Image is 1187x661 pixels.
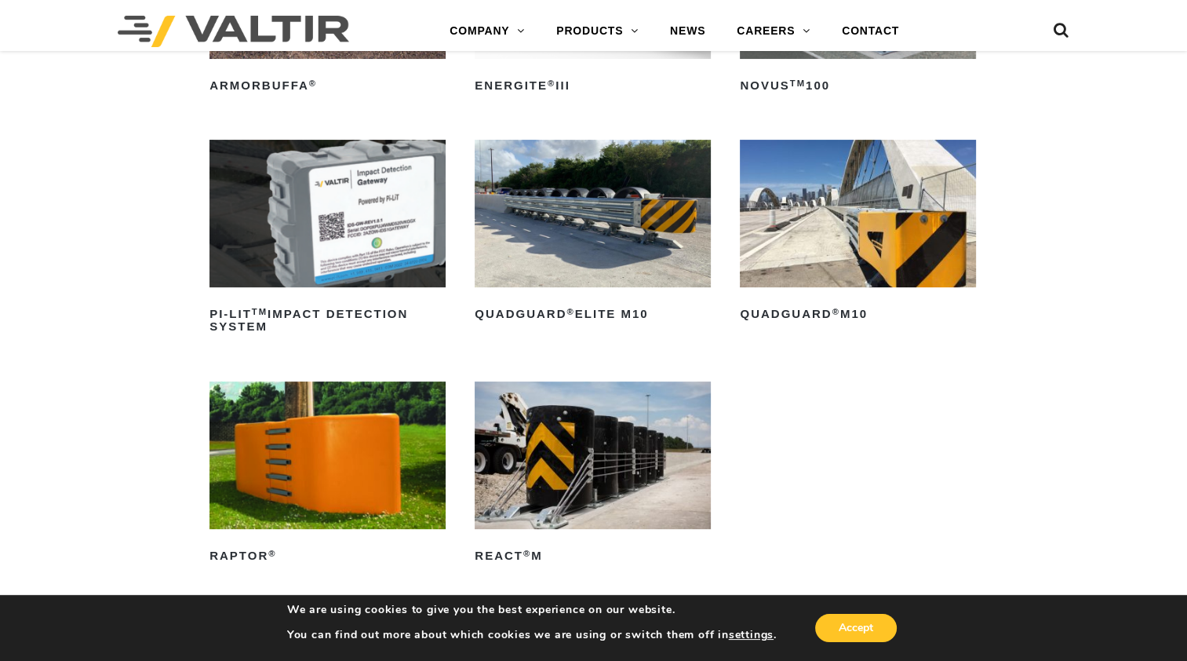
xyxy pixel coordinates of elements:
[434,16,541,47] a: COMPANY
[209,301,446,339] h2: PI-LIT Impact Detection System
[790,79,806,88] sup: TM
[252,307,268,316] sup: TM
[209,140,446,339] a: PI-LITTMImpact Detection System
[475,73,711,98] h2: ENERGITE III
[729,628,774,642] button: settings
[541,16,654,47] a: PRODUCTS
[740,73,976,98] h2: NOVUS 100
[287,628,777,642] p: You can find out more about which cookies we are using or switch them off in .
[209,73,446,98] h2: ArmorBuffa
[475,382,711,568] a: REACT®M
[548,79,555,88] sup: ®
[475,140,711,327] a: QuadGuard®Elite M10
[523,549,531,558] sup: ®
[475,543,711,568] h2: REACT M
[815,614,897,642] button: Accept
[268,549,276,558] sup: ®
[287,603,777,617] p: We are using cookies to give you the best experience on our website.
[740,301,976,327] h2: QuadGuard M10
[309,79,317,88] sup: ®
[654,16,721,47] a: NEWS
[209,382,446,568] a: RAPTOR®
[826,16,915,47] a: CONTACT
[209,543,446,568] h2: RAPTOR
[566,307,574,316] sup: ®
[118,16,349,47] img: Valtir
[721,16,826,47] a: CAREERS
[475,301,711,327] h2: QuadGuard Elite M10
[740,140,976,327] a: QuadGuard®M10
[832,307,840,316] sup: ®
